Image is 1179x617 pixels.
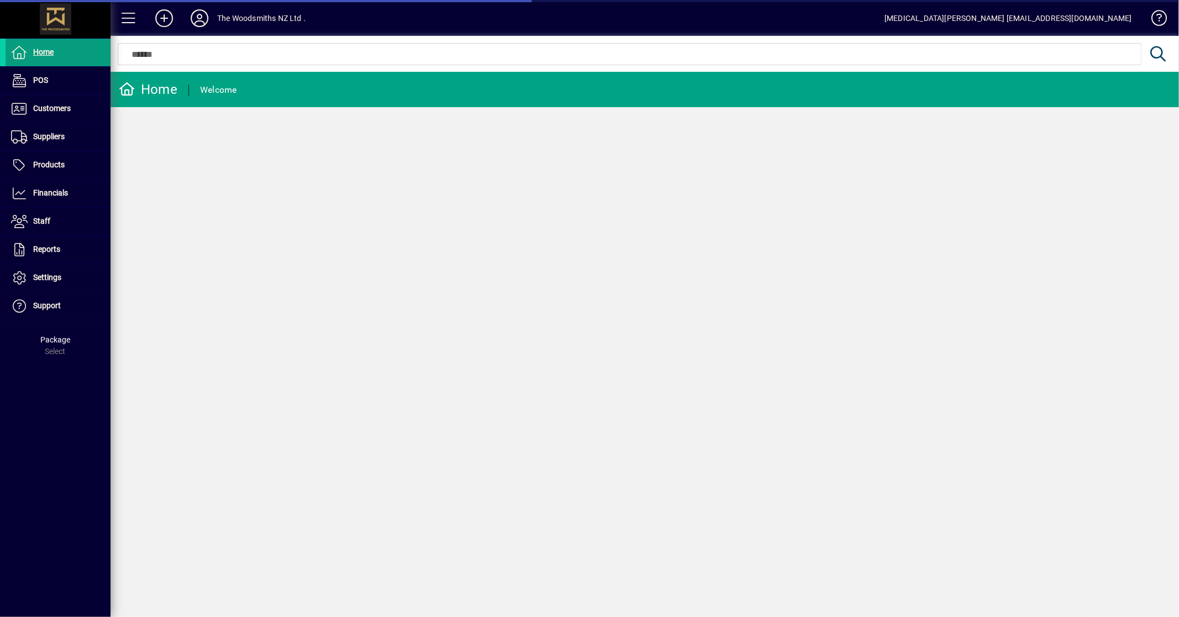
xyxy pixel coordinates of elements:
[6,208,111,235] a: Staff
[6,264,111,292] a: Settings
[6,292,111,320] a: Support
[6,151,111,179] a: Products
[33,104,71,113] span: Customers
[884,9,1132,27] div: [MEDICAL_DATA][PERSON_NAME] [EMAIL_ADDRESS][DOMAIN_NAME]
[182,8,217,28] button: Profile
[6,123,111,151] a: Suppliers
[200,81,237,99] div: Welcome
[6,180,111,207] a: Financials
[33,273,61,282] span: Settings
[146,8,182,28] button: Add
[33,301,61,310] span: Support
[33,48,54,56] span: Home
[6,95,111,123] a: Customers
[33,188,68,197] span: Financials
[217,9,306,27] div: The Woodsmiths NZ Ltd .
[33,160,65,169] span: Products
[40,335,70,344] span: Package
[33,245,60,254] span: Reports
[1143,2,1165,38] a: Knowledge Base
[33,217,50,225] span: Staff
[33,132,65,141] span: Suppliers
[33,76,48,85] span: POS
[6,67,111,94] a: POS
[6,236,111,263] a: Reports
[119,81,177,98] div: Home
